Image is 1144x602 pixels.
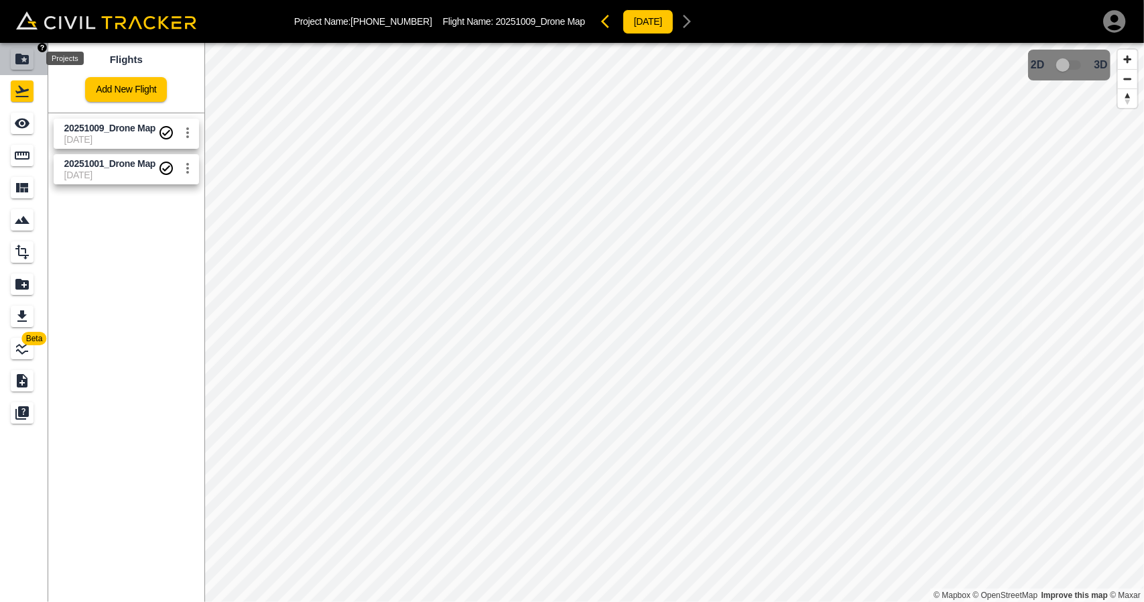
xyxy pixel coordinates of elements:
span: 20251009_Drone Map [496,16,585,27]
span: 2D [1031,59,1044,71]
a: Maxar [1110,591,1141,600]
p: Flight Name: [443,16,585,27]
a: OpenStreetMap [973,591,1038,600]
div: Projects [46,52,84,65]
button: Reset bearing to north [1118,88,1137,108]
button: Zoom out [1118,69,1137,88]
a: Mapbox [934,591,970,600]
span: 3D [1094,59,1108,71]
span: 3D model not uploaded yet [1050,52,1089,78]
p: Project Name: [PHONE_NUMBER] [294,16,432,27]
canvas: Map [204,43,1144,602]
a: Map feedback [1041,591,1108,600]
button: [DATE] [623,9,674,34]
img: Civil Tracker [16,11,196,30]
button: Zoom in [1118,50,1137,69]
